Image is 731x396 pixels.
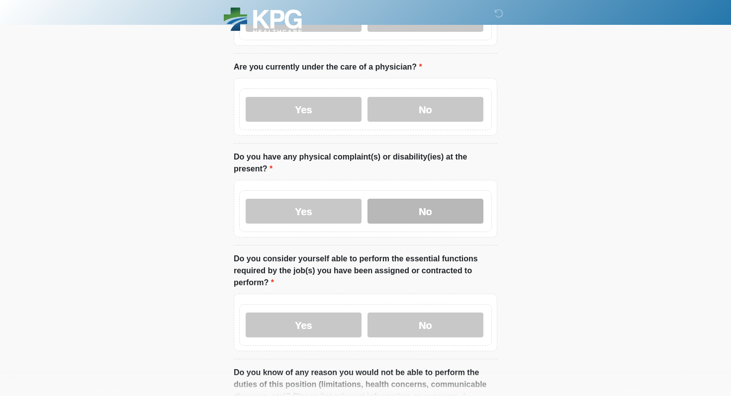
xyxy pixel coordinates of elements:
label: No [367,97,483,122]
label: Do you have any physical complaint(s) or disability(ies) at the present? [234,151,497,175]
label: Yes [246,199,362,224]
img: KPG Healthcare Logo [224,7,302,34]
label: No [367,313,483,337]
label: Yes [246,313,362,337]
label: No [367,199,483,224]
label: Yes [246,97,362,122]
label: Are you currently under the care of a physician? [234,61,422,73]
label: Do you consider yourself able to perform the essential functions required by the job(s) you have ... [234,253,497,289]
